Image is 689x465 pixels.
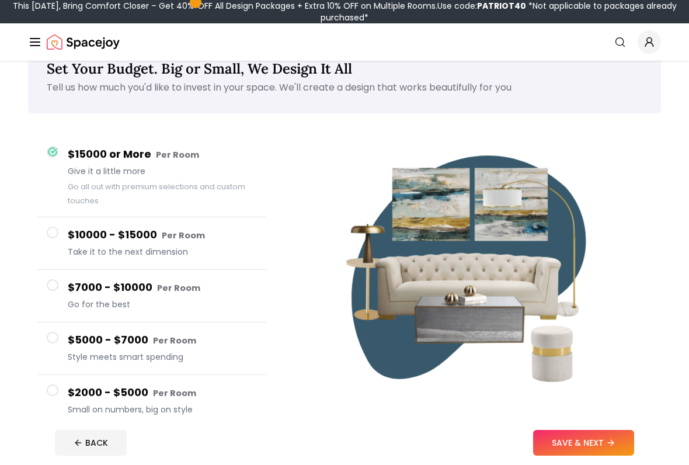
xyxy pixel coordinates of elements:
[47,60,352,78] span: Set Your Budget. Big or Small, We Design It All
[68,351,257,363] span: Style meets smart spending
[37,217,266,270] button: $10000 - $15000 Per RoomTake it to the next dimension
[153,387,196,399] small: Per Room
[68,246,257,258] span: Take it to the next dimension
[47,30,120,54] a: Spacejoy
[68,404,257,415] span: Small on numbers, big on style
[68,279,257,296] h4: $7000 - $10000
[533,430,634,456] button: SAVE & NEXT
[153,335,196,346] small: Per Room
[47,30,120,54] img: Spacejoy Logo
[37,270,266,322] button: $7000 - $10000 Per RoomGo for the best
[68,146,257,163] h4: $15000 or More
[55,430,127,456] button: BACK
[47,81,642,95] p: Tell us how much you'd like to invest in your space. We'll create a design that works beautifully...
[37,322,266,375] button: $5000 - $7000 Per RoomStyle meets smart spending
[68,182,245,206] small: Go all out with premium selections and custom touches
[68,227,257,244] h4: $10000 - $15000
[156,149,199,161] small: Per Room
[162,230,205,241] small: Per Room
[68,165,257,177] span: Give it a little more
[37,137,266,217] button: $15000 or More Per RoomGive it a little moreGo all out with premium selections and custom touches
[68,332,257,349] h4: $5000 - $7000
[37,375,266,427] button: $2000 - $5000 Per RoomSmall on numbers, big on style
[157,282,200,294] small: Per Room
[68,384,257,401] h4: $2000 - $5000
[28,23,661,61] nav: Global
[68,299,257,310] span: Go for the best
